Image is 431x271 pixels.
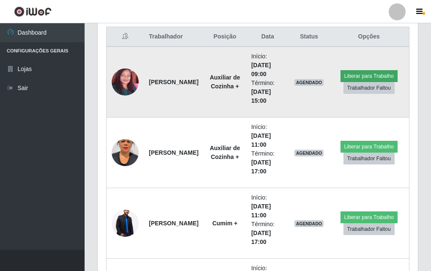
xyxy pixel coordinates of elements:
[343,223,395,235] button: Trabalhador Faltou
[294,79,324,86] span: AGENDADO
[144,27,203,47] th: Trabalhador
[251,123,284,149] li: Início:
[329,27,409,47] th: Opções
[149,149,198,156] strong: [PERSON_NAME]
[343,153,395,164] button: Trabalhador Faltou
[14,6,52,17] img: CoreUI Logo
[149,79,198,85] strong: [PERSON_NAME]
[343,82,395,94] button: Trabalhador Faltou
[251,132,271,148] time: [DATE] 11:00
[112,129,139,177] img: 1732228588701.jpeg
[149,220,198,227] strong: [PERSON_NAME]
[340,141,398,153] button: Liberar para Trabalho
[246,27,289,47] th: Data
[212,220,238,227] strong: Cumim +
[294,220,324,227] span: AGENDADO
[251,88,271,104] time: [DATE] 15:00
[289,27,329,47] th: Status
[251,52,284,79] li: Início:
[112,203,139,244] img: 1755093056531.jpeg
[112,54,139,110] img: 1695958183677.jpeg
[251,79,284,105] li: Término:
[251,159,271,175] time: [DATE] 17:00
[210,145,240,160] strong: Auxiliar de Cozinha +
[251,62,271,77] time: [DATE] 09:00
[210,74,240,90] strong: Auxiliar de Cozinha +
[340,211,398,223] button: Liberar para Trabalho
[294,150,324,156] span: AGENDADO
[251,230,271,245] time: [DATE] 17:00
[251,203,271,219] time: [DATE] 11:00
[203,27,246,47] th: Posição
[251,149,284,176] li: Término:
[340,70,398,82] button: Liberar para Trabalho
[251,193,284,220] li: Início:
[251,220,284,246] li: Término:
